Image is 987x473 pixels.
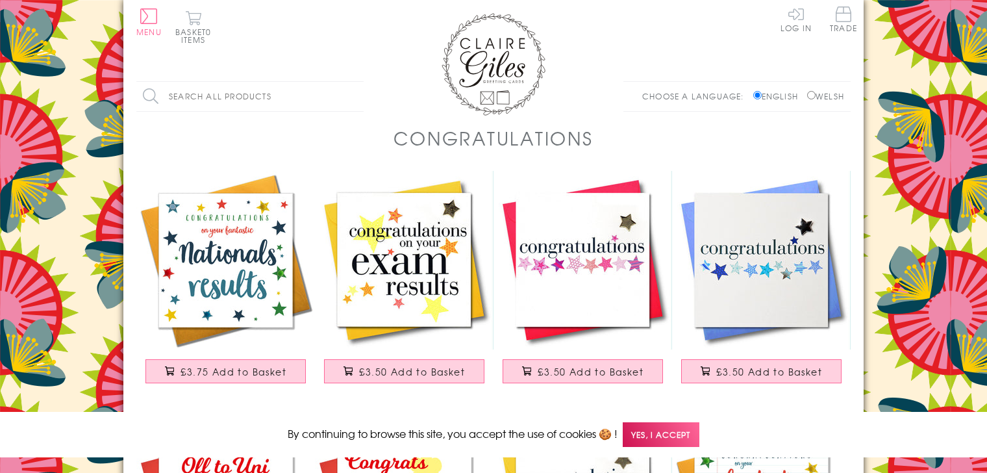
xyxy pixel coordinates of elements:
[351,82,364,111] input: Search
[136,8,162,36] button: Menu
[830,6,857,32] span: Trade
[175,10,211,44] button: Basket0 items
[136,171,315,396] a: Congratulations National Exam Results Card, Star, Embellished with pompoms £3.75 Add to Basket
[642,90,751,102] p: Choose a language:
[494,171,672,396] a: Congratulations Card, Pink Stars, Embellished with a padded star £3.50 Add to Basket
[181,365,286,378] span: £3.75 Add to Basket
[753,90,805,102] label: English
[830,6,857,34] a: Trade
[538,365,643,378] span: £3.50 Add to Basket
[716,365,822,378] span: £3.50 Add to Basket
[136,26,162,38] span: Menu
[753,91,762,99] input: English
[672,171,851,396] a: Congratulations Card, Blue Stars, Embellished with a padded star £3.50 Add to Basket
[324,359,485,383] button: £3.50 Add to Basket
[181,26,211,45] span: 0 items
[359,365,465,378] span: £3.50 Add to Basket
[781,6,812,32] a: Log In
[145,359,306,383] button: £3.75 Add to Basket
[494,171,672,350] img: Congratulations Card, Pink Stars, Embellished with a padded star
[672,171,851,350] img: Congratulations Card, Blue Stars, Embellished with a padded star
[315,171,494,350] img: Congratulations Card, exam results, Embellished with a padded star
[623,422,699,448] span: Yes, I accept
[807,90,844,102] label: Welsh
[807,91,816,99] input: Welsh
[315,171,494,396] a: Congratulations Card, exam results, Embellished with a padded star £3.50 Add to Basket
[442,13,545,116] img: Claire Giles Greetings Cards
[136,82,364,111] input: Search all products
[136,171,315,350] img: Congratulations National Exam Results Card, Star, Embellished with pompoms
[503,359,664,383] button: £3.50 Add to Basket
[394,125,593,151] h1: Congratulations
[681,359,842,383] button: £3.50 Add to Basket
